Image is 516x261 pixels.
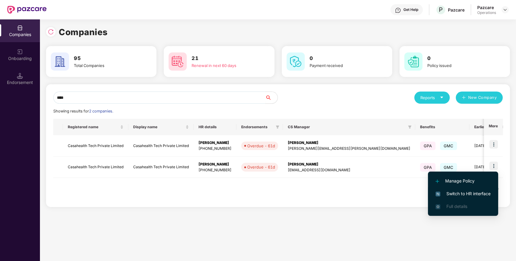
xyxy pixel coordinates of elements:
td: Casahealth Tech Private Limited [63,135,128,157]
div: Total Companies [74,62,140,69]
div: Overdue - 61d [247,143,275,149]
td: [DATE] [469,135,508,157]
h1: Companies [59,25,108,39]
img: svg+xml;base64,PHN2ZyBpZD0iQ29tcGFuaWVzIiB4bWxucz0iaHR0cDovL3d3dy53My5vcmcvMjAwMC9zdmciIHdpZHRoPS... [17,25,23,31]
span: filter [408,125,412,129]
img: svg+xml;base64,PHN2ZyB4bWxucz0iaHR0cDovL3d3dy53My5vcmcvMjAwMC9zdmciIHdpZHRoPSI2MCIgaGVpZ2h0PSI2MC... [404,52,422,71]
span: GPA [420,163,435,172]
th: More [484,119,503,135]
span: filter [407,123,413,131]
span: caret-down [440,95,444,99]
button: plusNew Company [456,92,503,104]
span: GPA [420,142,435,150]
div: [PERSON_NAME] [288,140,410,146]
span: GMC [440,163,457,172]
span: Switch to HR interface [435,190,491,197]
img: New Pazcare Logo [7,6,47,14]
span: CS Manager [288,125,406,129]
img: svg+xml;base64,PHN2ZyBpZD0iUmVsb2FkLTMyeDMyIiB4bWxucz0iaHR0cDovL3d3dy53My5vcmcvMjAwMC9zdmciIHdpZH... [48,29,54,35]
img: svg+xml;base64,PHN2ZyB4bWxucz0iaHR0cDovL3d3dy53My5vcmcvMjAwMC9zdmciIHdpZHRoPSIxNiIgaGVpZ2h0PSIxNi... [435,192,440,196]
th: Earliest Renewal [469,119,508,135]
div: Payment received [310,62,375,69]
img: icon [489,140,498,149]
div: [PERSON_NAME] [199,162,232,167]
th: Registered name [63,119,128,135]
div: Pazcare [448,7,465,13]
span: New Company [468,95,497,101]
div: Renewal in next 60 days [192,62,257,69]
span: P [439,6,443,13]
img: svg+xml;base64,PHN2ZyB4bWxucz0iaHR0cDovL3d3dy53My5vcmcvMjAwMC9zdmciIHdpZHRoPSI2MCIgaGVpZ2h0PSI2MC... [169,52,187,71]
div: Operations [477,10,496,15]
th: Display name [128,119,194,135]
img: svg+xml;base64,PHN2ZyB4bWxucz0iaHR0cDovL3d3dy53My5vcmcvMjAwMC9zdmciIHdpZHRoPSI2MCIgaGVpZ2h0PSI2MC... [287,52,305,71]
button: search [265,92,278,104]
h3: 21 [192,55,257,62]
span: Display name [133,125,184,129]
span: plus [462,95,466,100]
img: svg+xml;base64,PHN2ZyB4bWxucz0iaHR0cDovL3d3dy53My5vcmcvMjAwMC9zdmciIHdpZHRoPSI2MCIgaGVpZ2h0PSI2MC... [51,52,69,71]
img: icon [489,162,498,170]
span: filter [276,125,279,129]
img: svg+xml;base64,PHN2ZyBpZD0iRHJvcGRvd24tMzJ4MzIiIHhtbG5zPSJodHRwOi8vd3d3LnczLm9yZy8yMDAwL3N2ZyIgd2... [503,7,508,12]
span: Full details [446,204,467,209]
td: Casahealth Tech Private Limited [128,157,194,178]
h3: 0 [427,55,493,62]
span: 2 companies. [89,109,113,113]
div: Pazcare [477,5,496,10]
img: svg+xml;base64,PHN2ZyB4bWxucz0iaHR0cDovL3d3dy53My5vcmcvMjAwMC9zdmciIHdpZHRoPSIxMi4yMDEiIGhlaWdodD... [435,179,439,183]
div: Get Help [403,7,418,12]
th: Benefits [415,119,469,135]
img: svg+xml;base64,PHN2ZyB4bWxucz0iaHR0cDovL3d3dy53My5vcmcvMjAwMC9zdmciIHdpZHRoPSIxNi4zNjMiIGhlaWdodD... [435,204,440,209]
img: svg+xml;base64,PHN2ZyB3aWR0aD0iMTQuNSIgaGVpZ2h0PSIxNC41IiB2aWV3Qm94PSIwIDAgMTYgMTYiIGZpbGw9Im5vbm... [17,73,23,79]
img: svg+xml;base64,PHN2ZyB3aWR0aD0iMjAiIGhlaWdodD0iMjAiIHZpZXdCb3g9IjAgMCAyMCAyMCIgZmlsbD0ibm9uZSIgeG... [17,49,23,55]
div: Policy issued [427,62,493,69]
span: Endorsements [241,125,273,129]
h3: 95 [74,55,140,62]
div: [PHONE_NUMBER] [199,167,232,173]
td: [DATE] [469,157,508,178]
h3: 0 [310,55,375,62]
span: search [265,95,278,100]
th: HR details [194,119,236,135]
span: Manage Policy [435,178,491,184]
div: [PERSON_NAME] [288,162,410,167]
span: Registered name [68,125,119,129]
div: [EMAIL_ADDRESS][DOMAIN_NAME] [288,167,410,173]
div: [PERSON_NAME] [199,140,232,146]
div: Overdue - 61d [247,164,275,170]
div: [PHONE_NUMBER] [199,146,232,152]
span: Showing results for [53,109,113,113]
span: GMC [440,142,457,150]
td: Casahealth Tech Private Limited [128,135,194,157]
div: Reports [420,95,444,101]
span: filter [274,123,281,131]
td: Casahealth Tech Private Limited [63,157,128,178]
div: [PERSON_NAME][EMAIL_ADDRESS][PERSON_NAME][DOMAIN_NAME] [288,146,410,152]
img: svg+xml;base64,PHN2ZyBpZD0iSGVscC0zMngzMiIgeG1sbnM9Imh0dHA6Ly93d3cudzMub3JnLzIwMDAvc3ZnIiB3aWR0aD... [395,7,401,13]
